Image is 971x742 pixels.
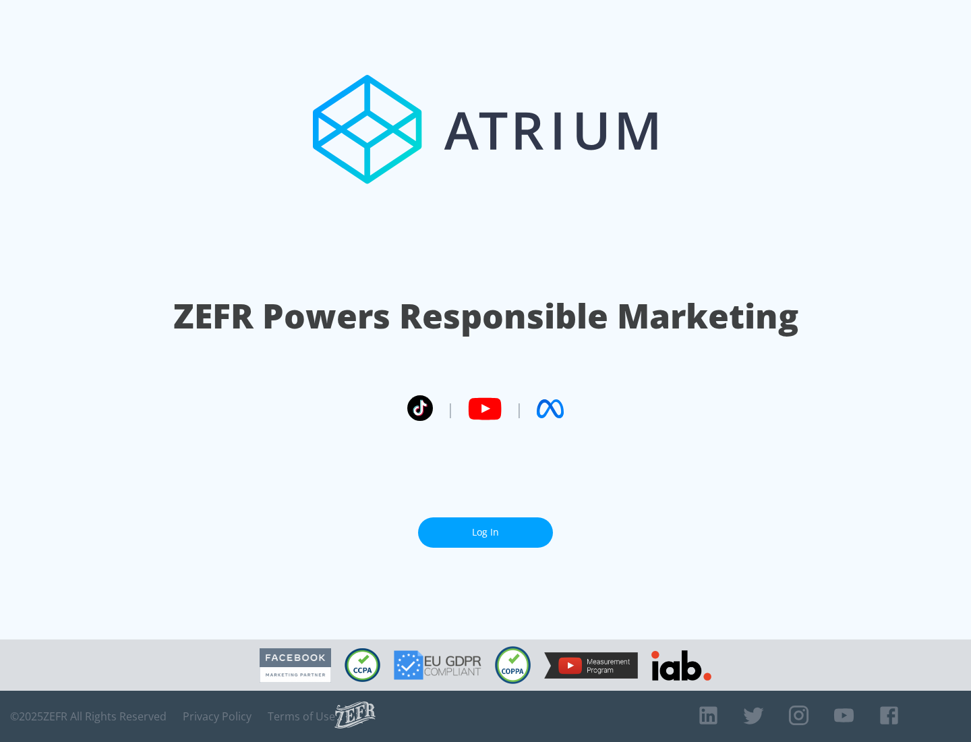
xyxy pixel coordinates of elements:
img: CCPA Compliant [345,648,380,682]
span: | [515,399,523,419]
img: IAB [651,650,711,681]
span: | [446,399,454,419]
img: Facebook Marketing Partner [260,648,331,683]
img: GDPR Compliant [394,650,481,680]
a: Terms of Use [268,710,335,723]
a: Privacy Policy [183,710,252,723]
h1: ZEFR Powers Responsible Marketing [173,293,798,339]
a: Log In [418,517,553,548]
img: YouTube Measurement Program [544,652,638,679]
img: COPPA Compliant [495,646,531,684]
span: © 2025 ZEFR All Rights Reserved [10,710,167,723]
